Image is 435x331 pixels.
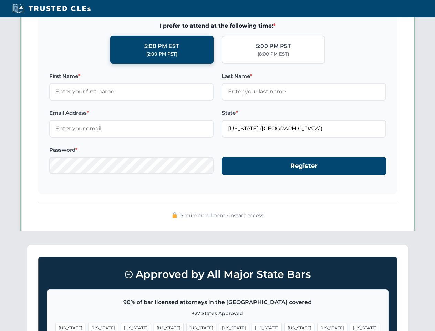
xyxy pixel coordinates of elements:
[258,51,289,58] div: (8:00 PM EST)
[49,72,214,80] label: First Name
[256,42,291,51] div: 5:00 PM PST
[10,3,93,14] img: Trusted CLEs
[55,310,380,317] p: +27 States Approved
[222,120,386,137] input: Florida (FL)
[180,212,263,219] span: Secure enrollment • Instant access
[222,109,386,117] label: State
[49,146,214,154] label: Password
[49,21,386,30] span: I prefer to attend at the following time:
[144,42,179,51] div: 5:00 PM EST
[49,120,214,137] input: Enter your email
[55,298,380,307] p: 90% of bar licensed attorneys in the [GEOGRAPHIC_DATA] covered
[222,83,386,100] input: Enter your last name
[172,212,177,218] img: 🔒
[47,265,389,284] h3: Approved by All Major State Bars
[49,109,214,117] label: Email Address
[222,157,386,175] button: Register
[222,72,386,80] label: Last Name
[146,51,177,58] div: (2:00 PM PST)
[49,83,214,100] input: Enter your first name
